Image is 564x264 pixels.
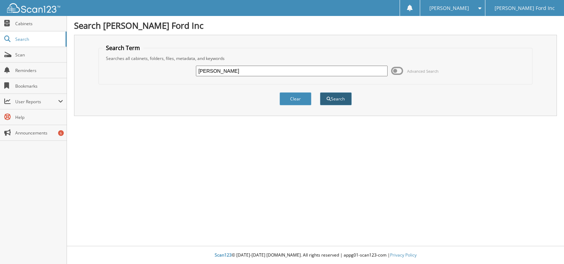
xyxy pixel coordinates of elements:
[215,252,232,258] span: Scan123
[15,67,63,73] span: Reminders
[15,36,62,42] span: Search
[15,83,63,89] span: Bookmarks
[280,92,311,105] button: Clear
[320,92,352,105] button: Search
[102,55,529,61] div: Searches all cabinets, folders, files, metadata, and keywords
[495,6,555,10] span: [PERSON_NAME] Ford Inc
[429,6,469,10] span: [PERSON_NAME]
[67,247,564,264] div: © [DATE]-[DATE] [DOMAIN_NAME]. All rights reserved | appg01-scan123-com |
[407,68,439,74] span: Advanced Search
[7,3,60,13] img: scan123-logo-white.svg
[15,130,63,136] span: Announcements
[15,114,63,120] span: Help
[529,230,564,264] iframe: Chat Widget
[15,21,63,27] span: Cabinets
[58,130,64,136] div: 6
[74,20,557,31] h1: Search [PERSON_NAME] Ford Inc
[15,99,58,105] span: User Reports
[390,252,417,258] a: Privacy Policy
[15,52,63,58] span: Scan
[102,44,143,52] legend: Search Term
